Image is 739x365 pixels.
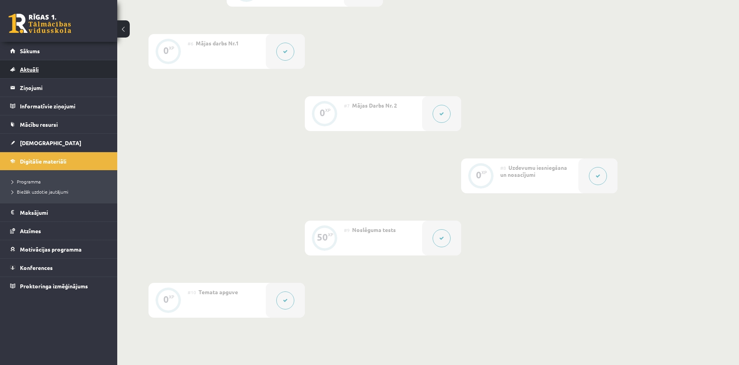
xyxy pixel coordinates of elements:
[163,47,169,54] div: 0
[196,40,239,47] span: Mājas darbs Nr.1
[352,226,396,233] span: Noslēguma tests
[10,115,107,133] a: Mācību resursi
[10,60,107,78] a: Aktuāli
[20,139,81,146] span: [DEMOGRAPHIC_DATA]
[10,259,107,277] a: Konferences
[199,288,238,295] span: Temata apguve
[10,42,107,60] a: Sākums
[328,232,333,237] div: XP
[325,108,331,112] div: XP
[10,79,107,97] a: Ziņojumi
[20,203,107,221] legend: Maksājumi
[10,277,107,295] a: Proktoringa izmēģinājums
[20,79,107,97] legend: Ziņojumi
[12,178,41,185] span: Programma
[20,66,39,73] span: Aktuāli
[476,171,481,178] div: 0
[20,121,58,128] span: Mācību resursi
[12,178,109,185] a: Programma
[20,158,66,165] span: Digitālie materiāli
[188,289,196,295] span: #10
[344,102,350,109] span: #7
[317,234,328,241] div: 50
[500,165,506,171] span: #8
[500,164,567,178] span: Uzdevumu iesniegšana un nosacījumi
[10,134,107,152] a: [DEMOGRAPHIC_DATA]
[163,296,169,303] div: 0
[169,295,174,299] div: XP
[20,97,107,115] legend: Informatīvie ziņojumi
[20,264,53,271] span: Konferences
[481,170,487,174] div: XP
[344,227,350,233] span: #9
[9,14,71,33] a: Rīgas 1. Tālmācības vidusskola
[188,40,193,47] span: #6
[20,246,82,253] span: Motivācijas programma
[20,227,41,234] span: Atzīmes
[20,282,88,289] span: Proktoringa izmēģinājums
[20,47,40,54] span: Sākums
[352,102,397,109] span: Mājas Darbs Nr. 2
[12,189,68,195] span: Biežāk uzdotie jautājumi
[10,152,107,170] a: Digitālie materiāli
[10,240,107,258] a: Motivācijas programma
[12,188,109,195] a: Biežāk uzdotie jautājumi
[10,222,107,240] a: Atzīmes
[169,46,174,50] div: XP
[10,97,107,115] a: Informatīvie ziņojumi
[10,203,107,221] a: Maksājumi
[320,109,325,116] div: 0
